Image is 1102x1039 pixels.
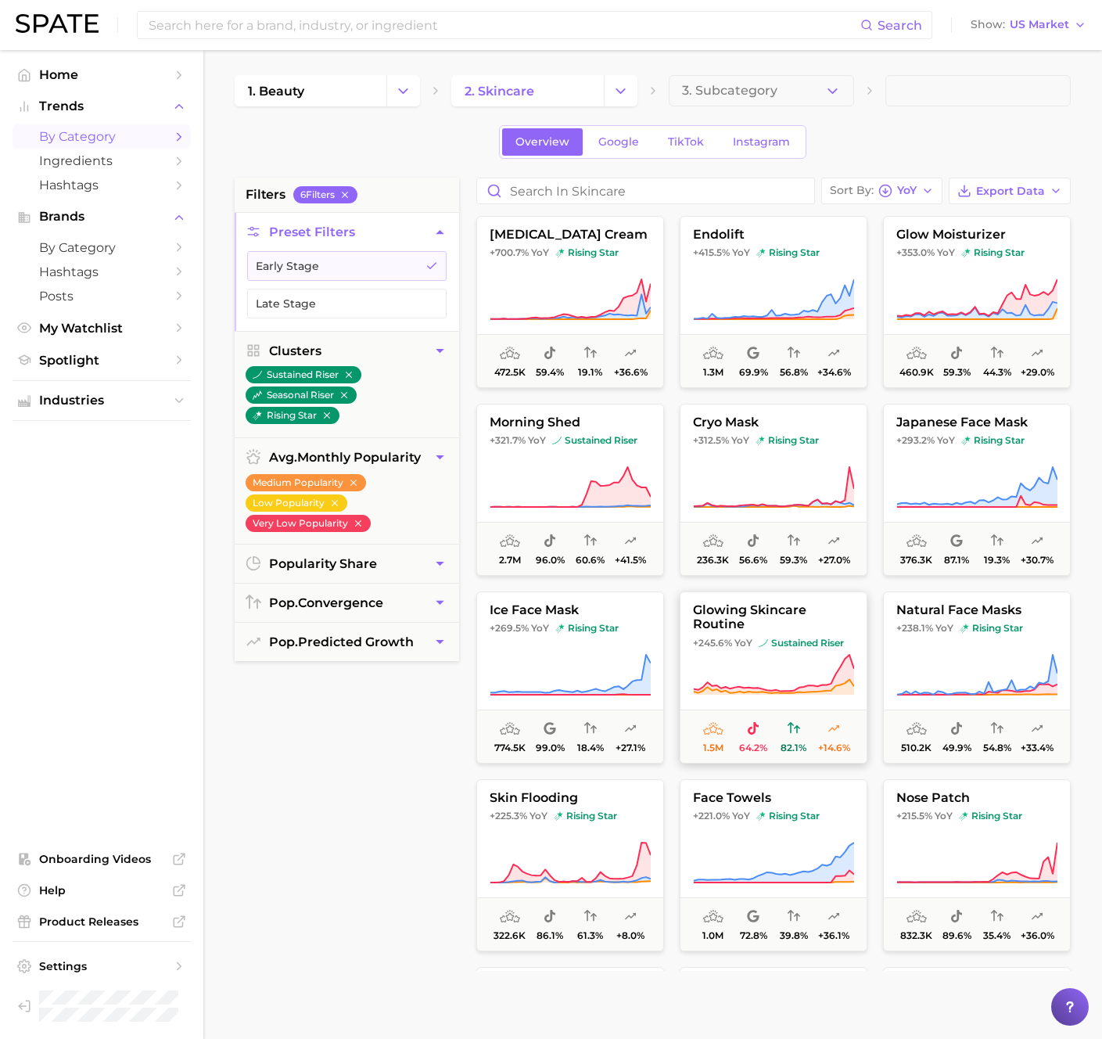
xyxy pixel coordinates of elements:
span: average monthly popularity: Low Popularity [906,720,927,739]
span: popularity share: Google [747,344,759,363]
span: 61.3% [577,930,603,941]
span: 72.8% [740,930,767,941]
span: rising star [756,246,820,259]
span: popularity convergence: Very Low Convergence [991,532,1003,551]
span: popularity predicted growth: Likely [624,344,637,363]
span: sustained riser [759,637,844,649]
span: 18.4% [577,742,604,753]
span: Sort By [830,186,874,195]
span: rising star [555,622,619,635]
button: seasonal riser [246,386,357,404]
span: popularity predicted growth: Likely [624,720,637,739]
span: +269.5% [490,622,529,634]
span: rising star [756,434,819,447]
span: popularity share: TikTok [544,908,556,926]
span: popularity convergence: Low Convergence [788,908,800,926]
span: TikTok [668,135,704,149]
a: Google [585,128,652,156]
span: +415.5% [693,246,730,258]
img: rising star [756,811,766,821]
span: 99.0% [536,742,565,753]
span: YoY [734,637,752,649]
a: Overview [502,128,583,156]
span: popularity convergence: Medium Convergence [788,344,800,363]
span: popularity convergence: High Convergence [584,908,597,926]
button: Clusters [235,332,459,370]
span: 96.0% [536,555,565,566]
button: Brands [13,205,191,228]
a: Spotlight [13,348,191,372]
span: Hashtags [39,264,164,279]
span: +36.6% [614,367,648,378]
img: sustained riser [253,370,262,379]
span: by Category [39,129,164,144]
span: YoY [732,246,750,259]
span: average monthly popularity: Medium Popularity [703,908,723,926]
button: Very Low Popularity [246,515,371,532]
button: [MEDICAL_DATA] cream+700.7% YoYrising starrising star472.5k59.4%19.1%+36.6% [476,216,664,388]
button: sustained riser [246,366,361,383]
a: 1. beauty [235,75,386,106]
span: monthly popularity [269,450,421,465]
img: rising star [253,411,262,420]
span: popularity share: Google [950,532,963,551]
span: 1.5m [703,742,723,753]
span: YoY [732,810,750,822]
span: popularity share: TikTok [544,532,556,551]
a: by Category [13,124,191,149]
a: Log out. Currently logged in as Pro User with e-mail spate.pro@test.test. [13,986,191,1026]
span: morning shed [477,415,663,430]
button: cryo mask+312.5% YoYrising starrising star236.3k56.6%59.3%+27.0% [680,404,867,576]
span: 44.3% [983,367,1011,378]
span: average monthly popularity: Medium Popularity [906,908,927,926]
img: rising star [961,248,971,257]
a: Hashtags [13,173,191,197]
span: 49.9% [942,742,971,753]
span: 376.3k [900,555,932,566]
span: 1.3m [703,367,723,378]
button: Early Stage [247,251,447,281]
span: YoY [531,246,549,259]
button: glowing skincare routine+245.6% YoYsustained risersustained riser1.5m64.2%82.1%+14.6% [680,591,867,764]
span: glowing skincare routine [680,603,867,632]
span: popularity predicted growth: Likely [1031,720,1043,739]
a: Settings [13,955,191,978]
span: rising star [554,810,617,822]
abbr: average [269,450,297,465]
span: 3. Subcategory [682,84,777,98]
button: Change Category [604,75,637,106]
a: by Category [13,235,191,260]
span: Overview [515,135,569,149]
img: seasonal riser [253,390,262,400]
button: Low Popularity [246,494,347,512]
span: Product Releases [39,915,164,929]
button: 6Filters [293,186,357,203]
span: ice face mask [477,603,663,617]
img: rising star [961,436,971,445]
span: +293.2% [896,434,935,446]
span: 86.1% [537,930,563,941]
span: +312.5% [693,434,729,446]
img: rising star [555,624,565,633]
span: +14.6% [818,742,850,753]
span: 60.6% [576,555,605,566]
img: rising star [555,248,565,257]
span: +700.7% [490,246,529,258]
span: popularity share: TikTok [544,344,556,363]
span: natural face masks [884,603,1070,617]
span: popularity convergence: Very Low Convergence [584,344,597,363]
span: Brands [39,210,164,224]
img: sustained riser [552,436,562,445]
span: 460.9k [899,367,934,378]
span: 39.8% [780,930,808,941]
span: popularity convergence: Medium Convergence [991,344,1003,363]
span: average monthly popularity: Low Popularity [906,532,927,551]
a: Ingredients [13,149,191,173]
span: +30.7% [1021,555,1054,566]
span: popularity convergence: Very High Convergence [788,720,800,739]
span: YoY [935,622,953,635]
button: nose patch+215.5% YoYrising starrising star832.3k89.6%35.4%+36.0% [883,779,1071,951]
span: Hashtags [39,178,164,192]
span: Onboarding Videos [39,852,164,866]
button: endolift+415.5% YoYrising starrising star1.3m69.9%56.8%+34.6% [680,216,867,388]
